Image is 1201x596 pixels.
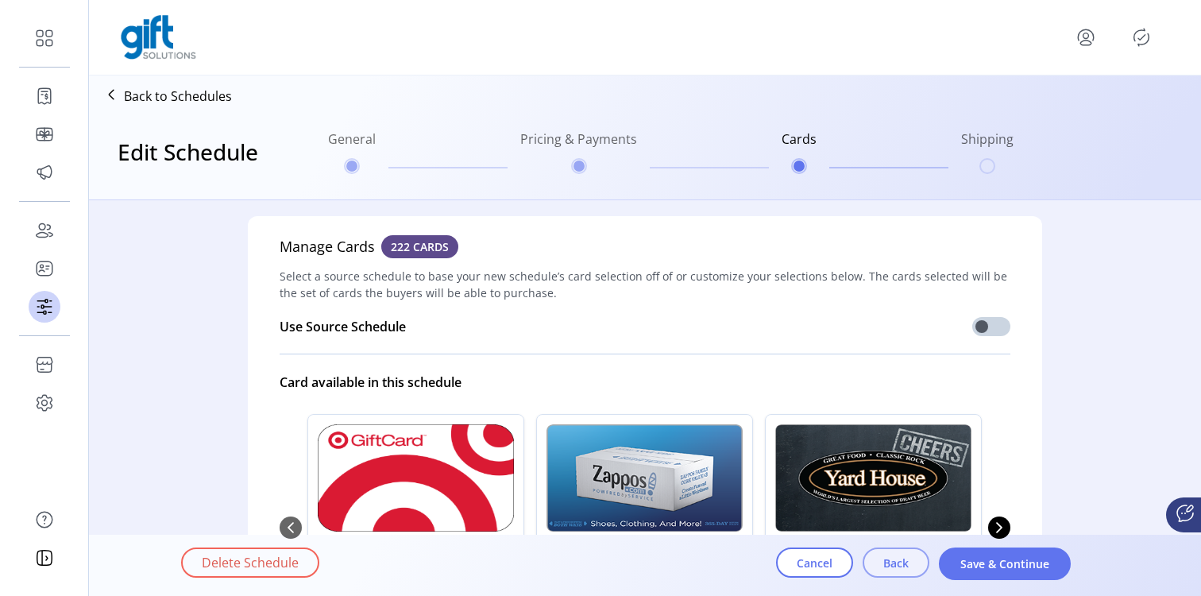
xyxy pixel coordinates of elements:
button: menu [1073,25,1099,50]
img: TargetTest [318,424,514,532]
span: Delete Schedule [202,553,299,572]
button: Save & Continue [939,548,1071,580]
div: Card available in this schedule [280,366,1010,398]
span: Select a source schedule to base your new schedule’s card selection off of or customize your sele... [280,268,1010,301]
img: logo [121,15,196,60]
img: Zappos.com [546,424,743,532]
h6: Cards [782,130,817,158]
button: Next Page [988,517,1010,539]
p: Back to Schedules [124,87,232,106]
button: Delete Schedule [181,548,319,578]
span: 222 [381,235,458,258]
span: Use Source Schedule [280,318,406,335]
h5: Manage Cards [280,235,465,268]
p: [DOMAIN_NAME] [546,532,743,572]
span: Save & Continue [960,555,1050,572]
span: CARDS [410,238,449,255]
span: Cancel [797,555,832,571]
button: Publisher Panel [1129,25,1154,50]
button: Back [863,548,929,578]
h3: Edit Schedule [118,135,258,168]
span: Back [883,555,909,571]
p: TargetTest [318,532,514,572]
button: Cancel [776,548,853,578]
img: Yard House [775,424,971,532]
p: Yard House [775,532,971,572]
